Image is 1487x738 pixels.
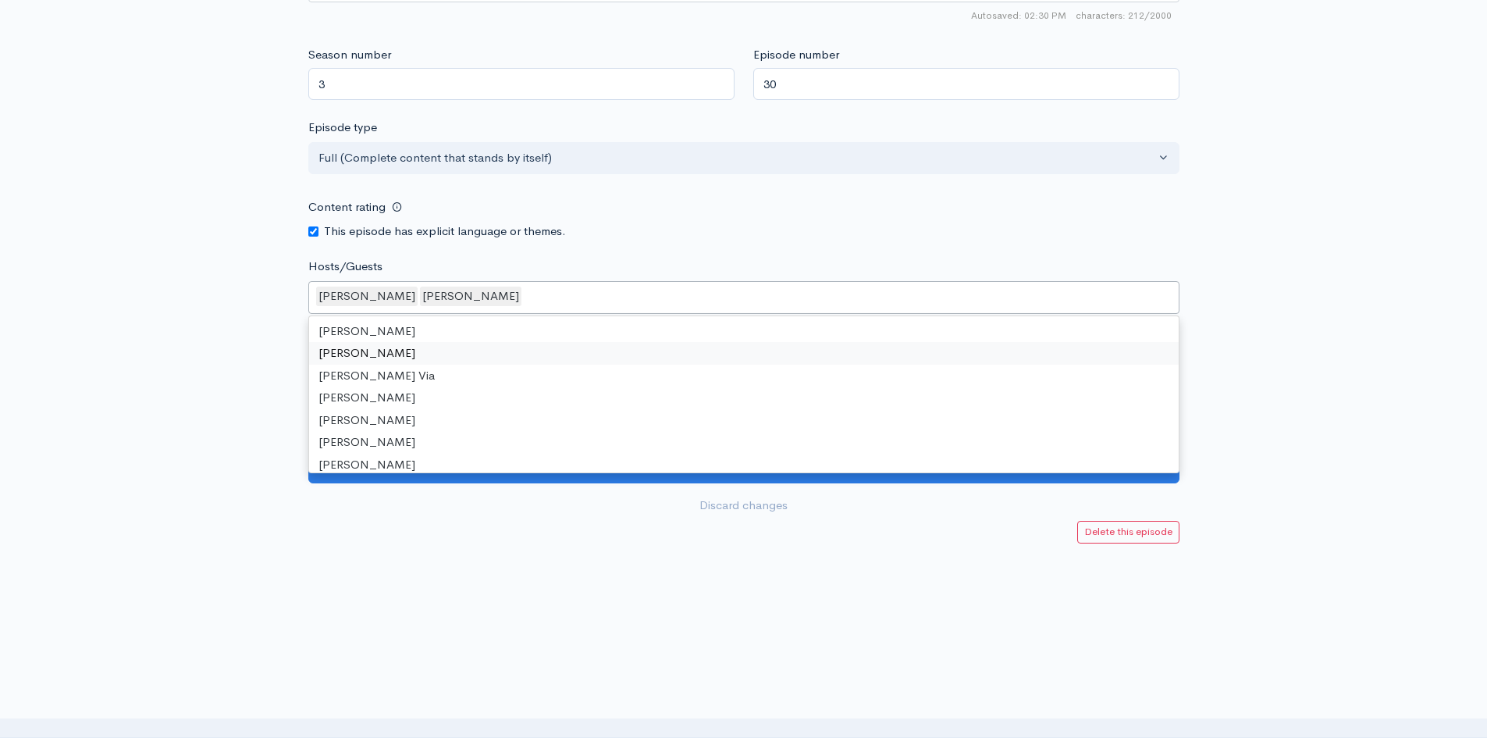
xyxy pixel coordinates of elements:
[753,68,1179,100] input: Enter episode number
[308,119,377,137] label: Episode type
[309,387,1179,409] div: [PERSON_NAME]
[309,431,1179,454] div: [PERSON_NAME]
[420,287,521,306] div: [PERSON_NAME]
[309,342,1179,365] div: [PERSON_NAME]
[318,149,1155,167] div: Full (Complete content that stands by itself)
[308,490,1179,522] a: Discard changes
[324,223,566,241] label: This episode has explicit language or themes.
[1084,525,1172,538] small: Delete this episode
[309,409,1179,432] div: [PERSON_NAME]
[316,287,418,306] div: [PERSON_NAME]
[308,142,1179,174] button: Full (Complete content that stands by itself)
[309,454,1179,476] div: [PERSON_NAME]
[1077,521,1179,544] a: Delete this episode
[308,191,386,223] label: Content rating
[971,9,1066,23] span: Autosaved: 02:30 PM
[753,46,839,64] label: Episode number
[309,365,1179,387] div: [PERSON_NAME] Via
[308,68,735,100] input: Enter season number for this episode
[309,320,1179,343] div: [PERSON_NAME]
[308,258,382,276] label: Hosts/Guests
[1076,9,1172,23] span: 212/2000
[308,46,391,64] label: Season number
